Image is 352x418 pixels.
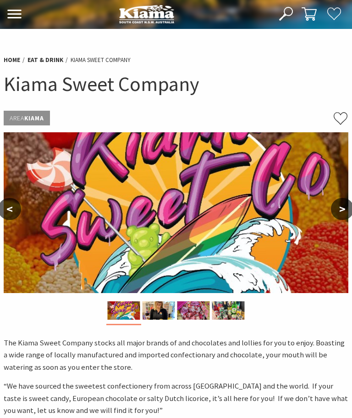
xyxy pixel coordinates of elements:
h1: Kiama Sweet Company [4,71,348,97]
img: Kiama Logo [119,5,174,23]
p: The Kiama Sweet Company stocks all major brands of and chocolates and lollies for you to enjoy. B... [4,337,348,374]
span: Area [10,114,24,122]
a: Eat & Drink [27,56,63,64]
p: Kiama [4,111,50,125]
li: Kiama Sweet Company [71,56,131,65]
div: “We have sourced the sweetest confectionery from across [GEOGRAPHIC_DATA] and the world. If your ... [4,380,348,417]
a: Home [4,56,20,64]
